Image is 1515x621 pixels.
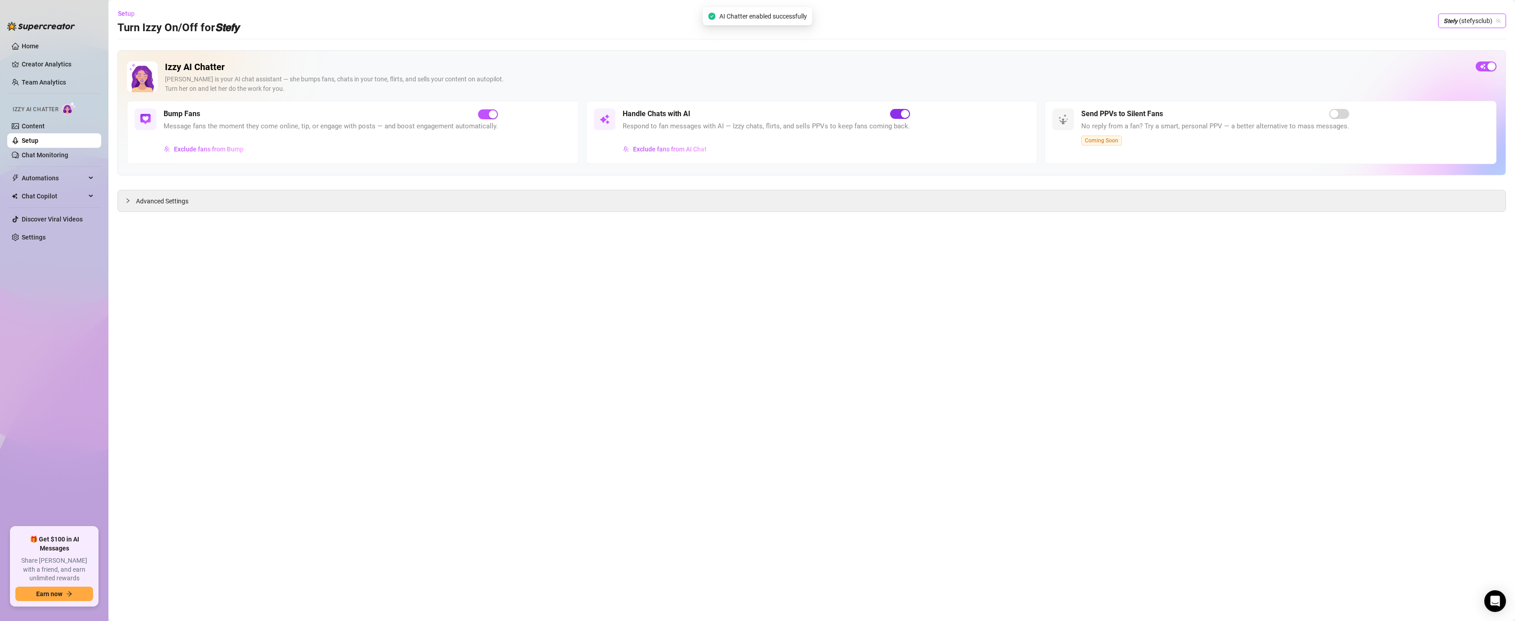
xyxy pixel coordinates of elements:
img: Izzy AI Chatter [127,61,158,92]
button: Exclude fans from AI Chat [623,142,707,156]
span: collapsed [125,198,131,203]
img: svg%3e [623,146,629,152]
h5: Handle Chats with AI [623,108,690,119]
img: svg%3e [140,114,151,125]
img: svg%3e [599,114,610,125]
span: Izzy AI Chatter [13,105,58,114]
a: Discover Viral Videos [22,216,83,223]
button: Exclude fans from Bump [164,142,244,156]
span: Share [PERSON_NAME] with a friend, and earn unlimited rewards [15,556,93,583]
img: svg%3e [1058,114,1069,125]
a: Chat Monitoring [22,151,68,159]
a: Content [22,122,45,130]
a: Home [22,42,39,50]
div: [PERSON_NAME] is your AI chat assistant — she bumps fans, chats in your tone, flirts, and sells y... [165,75,1468,94]
span: arrow-right [66,591,72,597]
img: logo-BBDzfeDw.svg [7,22,75,31]
span: Message fans the moment they come online, tip, or engage with posts — and boost engagement automa... [164,121,498,132]
span: Respond to fan messages with AI — Izzy chats, flirts, and sells PPVs to keep fans coming back. [623,121,910,132]
span: Exclude fans from Bump [174,146,244,153]
div: Open Intercom Messenger [1484,590,1506,612]
div: collapsed [125,196,136,206]
span: Setup [118,10,135,17]
span: Coming Soon [1081,136,1122,146]
span: check-circle [708,13,716,20]
h2: Izzy AI Chatter [165,61,1468,73]
span: 𝙎𝙩𝙚𝙛𝙮 (stefysclub) [1444,14,1501,28]
h5: Bump Fans [164,108,200,119]
button: Earn nowarrow-right [15,587,93,601]
a: Settings [22,234,46,241]
a: Team Analytics [22,79,66,86]
img: svg%3e [164,146,170,152]
img: AI Chatter [62,102,76,115]
span: 🎁 Get $100 in AI Messages [15,535,93,553]
a: Setup [22,137,38,144]
span: Exclude fans from AI Chat [633,146,707,153]
span: thunderbolt [12,174,19,182]
span: AI Chatter enabled successfully [719,11,807,21]
span: Automations [22,171,86,185]
span: Advanced Settings [136,196,188,206]
span: Earn now [36,590,62,597]
button: Setup [117,6,142,21]
span: No reply from a fan? Try a smart, personal PPV — a better alternative to mass messages. [1081,121,1349,132]
h5: Send PPVs to Silent Fans [1081,108,1163,119]
span: Chat Copilot [22,189,86,203]
img: Chat Copilot [12,193,18,199]
a: Creator Analytics [22,57,94,71]
span: team [1496,18,1501,24]
h3: Turn Izzy On/Off for 𝙎𝙩𝙚𝙛𝙮 [117,21,239,35]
